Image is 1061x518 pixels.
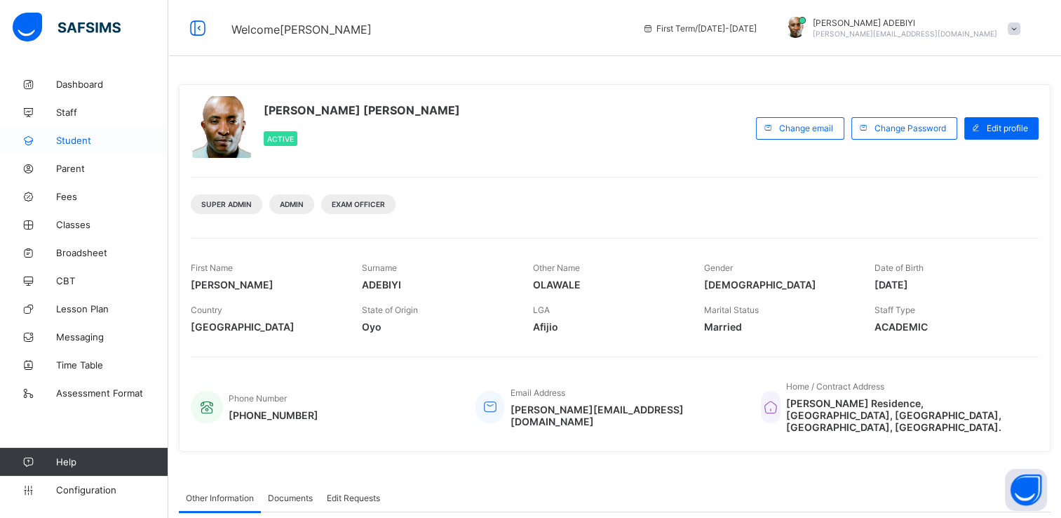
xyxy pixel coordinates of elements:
[56,275,168,286] span: CBT
[56,359,168,371] span: Time Table
[703,263,732,273] span: Gender
[229,393,287,404] span: Phone Number
[56,456,168,467] span: Help
[191,305,222,315] span: Country
[779,123,833,133] span: Change email
[191,279,341,291] span: [PERSON_NAME]
[186,493,254,503] span: Other Information
[362,321,512,333] span: Oyo
[874,279,1025,291] span: [DATE]
[533,321,683,333] span: Afijio
[533,263,580,273] span: Other Name
[813,29,997,38] span: [PERSON_NAME][EMAIL_ADDRESS][DOMAIN_NAME]
[332,200,385,208] span: Exam Officer
[280,200,304,208] span: Admin
[813,18,997,28] span: [PERSON_NAME] ADEBIYI
[56,135,168,146] span: Student
[56,107,168,118] span: Staff
[510,404,739,427] span: [PERSON_NAME][EMAIL_ADDRESS][DOMAIN_NAME]
[874,123,946,133] span: Change Password
[786,397,1025,433] span: [PERSON_NAME] Residence, [GEOGRAPHIC_DATA], [GEOGRAPHIC_DATA], [GEOGRAPHIC_DATA], [GEOGRAPHIC_DATA].
[1005,469,1047,511] button: Open asap
[231,22,372,36] span: Welcome [PERSON_NAME]
[56,219,168,230] span: Classes
[642,23,757,34] span: session/term information
[510,387,565,398] span: Email Address
[987,123,1028,133] span: Edit profile
[874,321,1025,333] span: ACADEMIC
[229,409,318,421] span: [PHONE_NUMBER]
[56,191,168,202] span: Fees
[264,103,460,117] span: [PERSON_NAME] [PERSON_NAME]
[703,321,853,333] span: Married
[362,263,397,273] span: Surname
[56,484,168,496] span: Configuration
[201,200,252,208] span: Super Admin
[874,263,924,273] span: Date of Birth
[703,305,758,315] span: Marital Status
[56,163,168,174] span: Parent
[874,305,915,315] span: Staff Type
[56,387,168,399] span: Assessment Format
[191,321,341,333] span: [GEOGRAPHIC_DATA]
[533,279,683,291] span: OLAWALE
[268,493,313,503] span: Documents
[362,305,418,315] span: State of Origin
[771,17,1027,40] div: ALEXANDERADEBIYI
[191,263,233,273] span: First Name
[533,305,550,315] span: LGA
[703,279,853,291] span: [DEMOGRAPHIC_DATA]
[267,135,294,143] span: Active
[786,381,884,392] span: Home / Contract Address
[13,13,121,42] img: safsims
[56,247,168,258] span: Broadsheet
[56,331,168,343] span: Messaging
[327,493,380,503] span: Edit Requests
[56,303,168,314] span: Lesson Plan
[56,79,168,90] span: Dashboard
[362,279,512,291] span: ADEBIYI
